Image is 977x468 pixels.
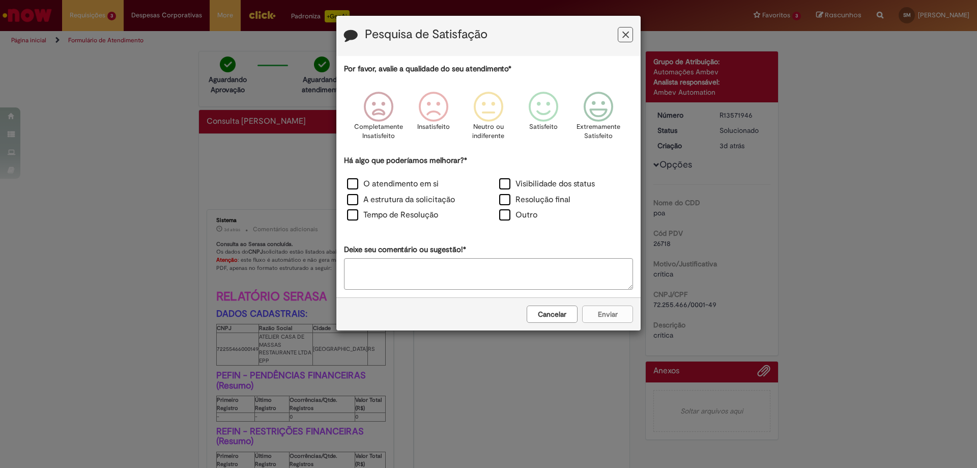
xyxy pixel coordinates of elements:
p: Satisfeito [529,122,558,132]
label: Visibilidade dos status [499,178,595,190]
p: Insatisfeito [417,122,450,132]
label: Tempo de Resolução [347,209,438,221]
div: Extremamente Satisfeito [572,84,624,154]
label: Pesquisa de Satisfação [365,28,487,41]
label: Por favor, avalie a qualidade do seu atendimento* [344,64,511,74]
p: Neutro ou indiferente [470,122,507,141]
label: Resolução final [499,194,570,206]
label: O atendimento em si [347,178,439,190]
div: Há algo que poderíamos melhorar?* [344,155,633,224]
label: Deixe seu comentário ou sugestão!* [344,244,466,255]
button: Cancelar [527,306,578,323]
div: Neutro ou indiferente [463,84,514,154]
label: A estrutura da solicitação [347,194,455,206]
p: Extremamente Satisfeito [577,122,620,141]
p: Completamente Insatisfeito [354,122,403,141]
div: Insatisfeito [408,84,459,154]
div: Completamente Insatisfeito [352,84,404,154]
div: Satisfeito [518,84,569,154]
label: Outro [499,209,537,221]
